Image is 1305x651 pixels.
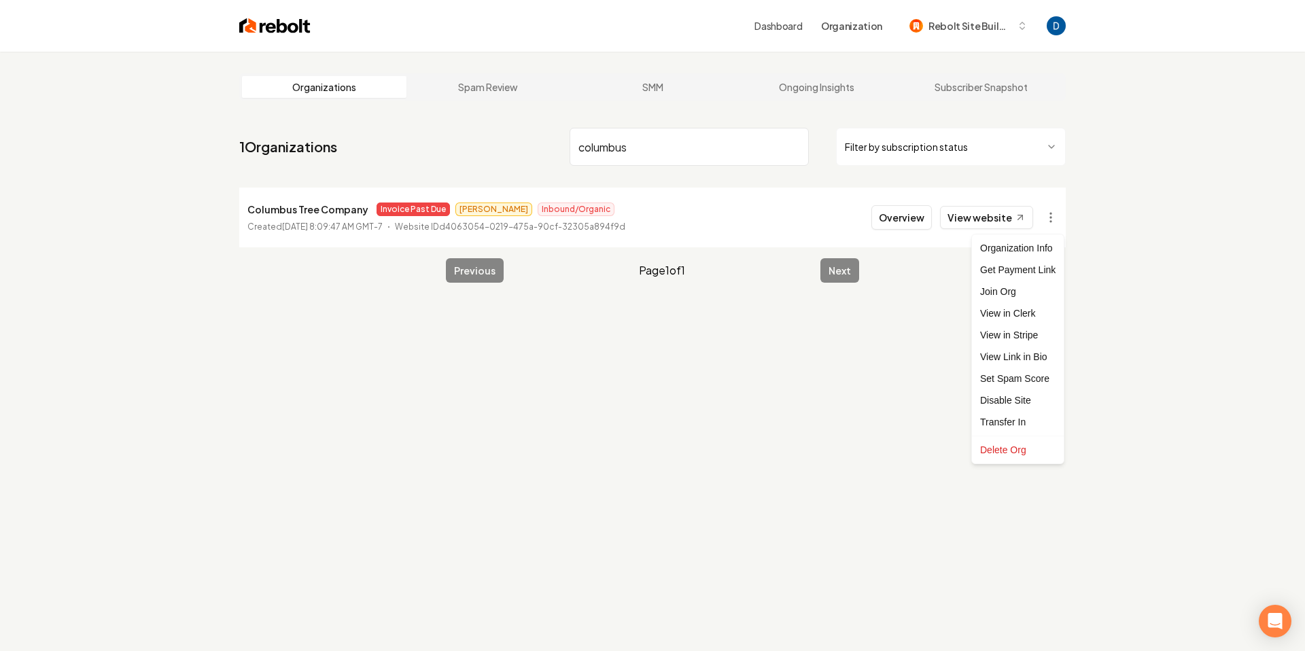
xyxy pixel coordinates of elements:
a: View in Clerk [975,302,1061,324]
a: View in Stripe [975,324,1061,346]
div: Get Payment Link [975,259,1061,281]
div: Organization Info [975,237,1061,259]
div: Join Org [975,281,1061,302]
div: Set Spam Score [975,368,1061,389]
div: Transfer In [975,411,1061,433]
a: View Link in Bio [975,346,1061,368]
div: Delete Org [975,439,1061,461]
div: Disable Site [975,389,1061,411]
